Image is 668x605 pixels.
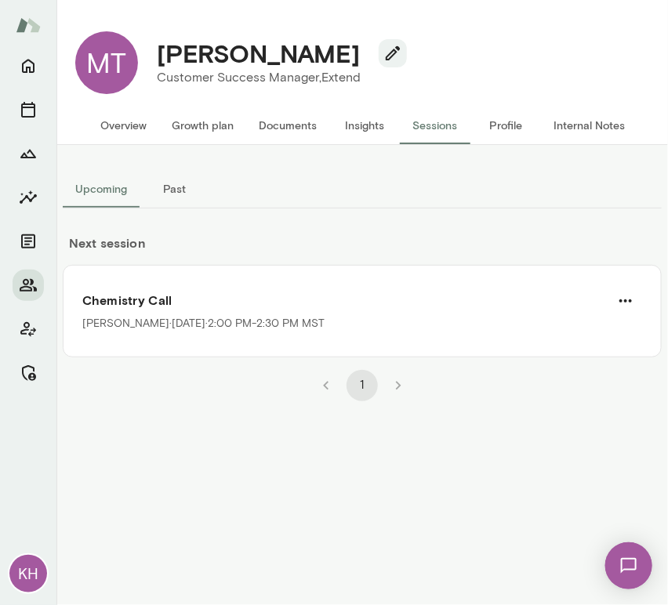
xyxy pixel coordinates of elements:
div: pagination [63,357,662,401]
button: Sessions [400,107,470,144]
button: Overview [88,107,159,144]
nav: pagination navigation [308,370,416,401]
button: Internal Notes [541,107,637,144]
button: Sessions [13,94,44,125]
p: Customer Success Manager, Extend [157,68,394,87]
button: Growth plan [159,107,246,144]
button: Home [13,50,44,82]
button: Profile [470,107,541,144]
button: Members [13,270,44,301]
img: Mento [16,10,41,40]
button: Insights [329,107,400,144]
h6: Chemistry Call [82,291,642,310]
button: Documents [13,226,44,257]
button: Documents [246,107,329,144]
button: page 1 [347,370,378,401]
h6: Next session [63,234,662,265]
button: Past [140,170,210,208]
button: Manage [13,357,44,389]
button: Upcoming [63,170,140,208]
button: Growth Plan [13,138,44,169]
div: KH [9,555,47,592]
button: Client app [13,313,44,345]
h4: [PERSON_NAME] [157,38,360,68]
div: MT [75,31,138,94]
button: Insights [13,182,44,213]
p: [PERSON_NAME] · [DATE] · 2:00 PM-2:30 PM MST [82,316,325,331]
div: basic tabs example [63,170,662,208]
